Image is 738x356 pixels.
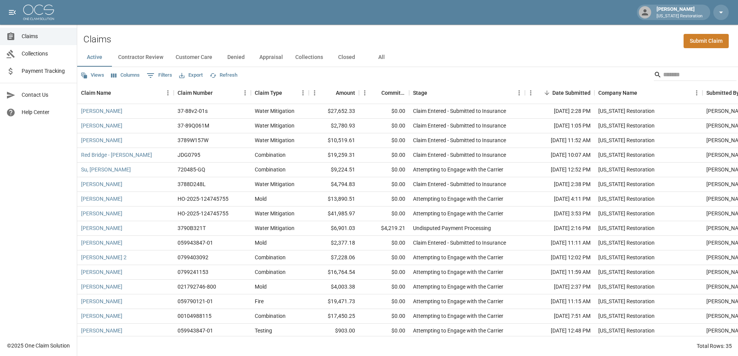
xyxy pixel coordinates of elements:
[81,82,111,104] div: Claim Name
[359,82,409,104] div: Committed Amount
[359,104,409,119] div: $0.00
[359,221,409,236] div: $4,219.21
[359,294,409,309] div: $0.00
[309,119,359,133] div: $2,780.93
[178,151,200,159] div: JDG0795
[359,177,409,192] div: $0.00
[684,34,729,48] a: Submit Claim
[81,107,122,115] a: [PERSON_NAME]
[525,324,594,338] div: [DATE] 12:48 PM
[525,265,594,280] div: [DATE] 11:59 AM
[594,82,702,104] div: Company Name
[598,268,655,276] div: Oregon Restoration
[162,87,174,99] button: Menu
[637,87,648,98] button: Sort
[81,239,122,247] a: [PERSON_NAME]
[359,265,409,280] div: $0.00
[81,122,122,129] a: [PERSON_NAME]
[525,192,594,207] div: [DATE] 4:11 PM
[598,136,655,144] div: Oregon Restoration
[178,239,213,247] div: 059943847-01
[22,67,71,75] span: Payment Tracking
[81,136,122,144] a: [PERSON_NAME]
[413,297,503,305] div: Attempting to Engage with the Carrier
[145,69,174,82] button: Show filters
[255,122,295,129] div: Water Mitigation
[329,48,364,67] button: Closed
[309,133,359,148] div: $10,519.61
[413,151,506,159] div: Claim Entered - Submitted to Insurance
[325,87,336,98] button: Sort
[81,180,122,188] a: [PERSON_NAME]
[598,312,655,320] div: Oregon Restoration
[81,224,122,232] a: [PERSON_NAME]
[255,210,295,217] div: Water Mitigation
[81,283,122,291] a: [PERSON_NAME]
[525,177,594,192] div: [DATE] 2:38 PM
[255,224,295,232] div: Water Mitigation
[598,82,637,104] div: Company Name
[81,195,122,203] a: [PERSON_NAME]
[359,133,409,148] div: $0.00
[525,294,594,309] div: [DATE] 11:15 AM
[178,268,208,276] div: 0799241153
[525,221,594,236] div: [DATE] 2:16 PM
[255,82,282,104] div: Claim Type
[525,250,594,265] div: [DATE] 12:02 PM
[213,87,223,98] button: Sort
[255,180,295,188] div: Water Mitigation
[253,48,289,67] button: Appraisal
[598,151,655,159] div: Oregon Restoration
[654,69,736,82] div: Search
[81,268,122,276] a: [PERSON_NAME]
[525,280,594,294] div: [DATE] 2:37 PM
[336,82,355,104] div: Amount
[309,221,359,236] div: $6,901.03
[413,327,503,334] div: Attempting to Engage with the Carrier
[525,207,594,221] div: [DATE] 3:53 PM
[309,250,359,265] div: $7,228.06
[359,324,409,338] div: $0.00
[309,163,359,177] div: $9,224.51
[359,207,409,221] div: $0.00
[177,69,205,81] button: Export
[282,87,293,98] button: Sort
[359,148,409,163] div: $0.00
[5,5,20,20] button: open drawer
[255,166,286,173] div: Combination
[23,5,54,20] img: ocs-logo-white-transparent.png
[598,297,655,305] div: Oregon Restoration
[255,151,286,159] div: Combination
[413,239,506,247] div: Claim Entered - Submitted to Insurance
[255,107,295,115] div: Water Mitigation
[178,327,213,334] div: 059943847-01
[525,119,594,133] div: [DATE] 1:05 PM
[239,87,251,99] button: Menu
[598,239,655,247] div: Oregon Restoration
[178,166,205,173] div: 720485-GQ
[413,107,506,115] div: Claim Entered - Submitted to Insurance
[359,119,409,133] div: $0.00
[309,236,359,250] div: $2,377.18
[381,82,405,104] div: Committed Amount
[297,87,309,99] button: Menu
[598,283,655,291] div: Oregon Restoration
[22,91,71,99] span: Contact Us
[22,108,71,116] span: Help Center
[309,207,359,221] div: $41,985.97
[77,48,112,67] button: Active
[81,166,131,173] a: Su, [PERSON_NAME]
[79,69,106,81] button: Views
[83,34,111,45] h2: Claims
[309,104,359,119] div: $27,652.33
[309,294,359,309] div: $19,471.73
[178,82,213,104] div: Claim Number
[598,122,655,129] div: Oregon Restoration
[255,312,286,320] div: Combination
[178,180,206,188] div: 3788D248L
[525,82,594,104] div: Date Submitted
[413,180,506,188] div: Claim Entered - Submitted to Insurance
[255,195,267,203] div: Mold
[598,224,655,232] div: Oregon Restoration
[309,87,320,99] button: Menu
